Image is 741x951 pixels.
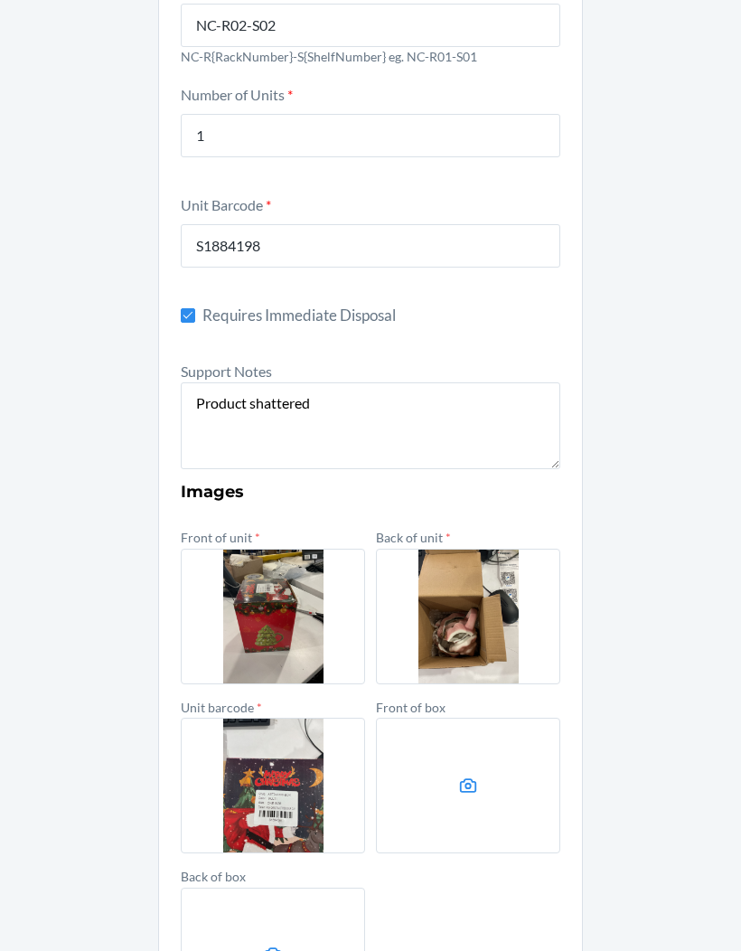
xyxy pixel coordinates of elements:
[181,700,262,715] label: Unit barcode
[181,47,560,66] p: NC-R{RackNumber}-S{ShelfNumber} eg. NC-R01-S01
[181,196,271,213] label: Unit Barcode
[181,480,560,504] h3: Images
[181,308,195,323] input: Requires Immediate Disposal
[181,363,272,380] label: Support Notes
[181,530,260,545] label: Front of unit
[376,530,451,545] label: Back of unit
[376,700,446,715] label: Front of box
[181,869,246,884] label: Back of box
[202,304,560,327] span: Requires Immediate Disposal
[181,86,293,103] label: Number of Units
